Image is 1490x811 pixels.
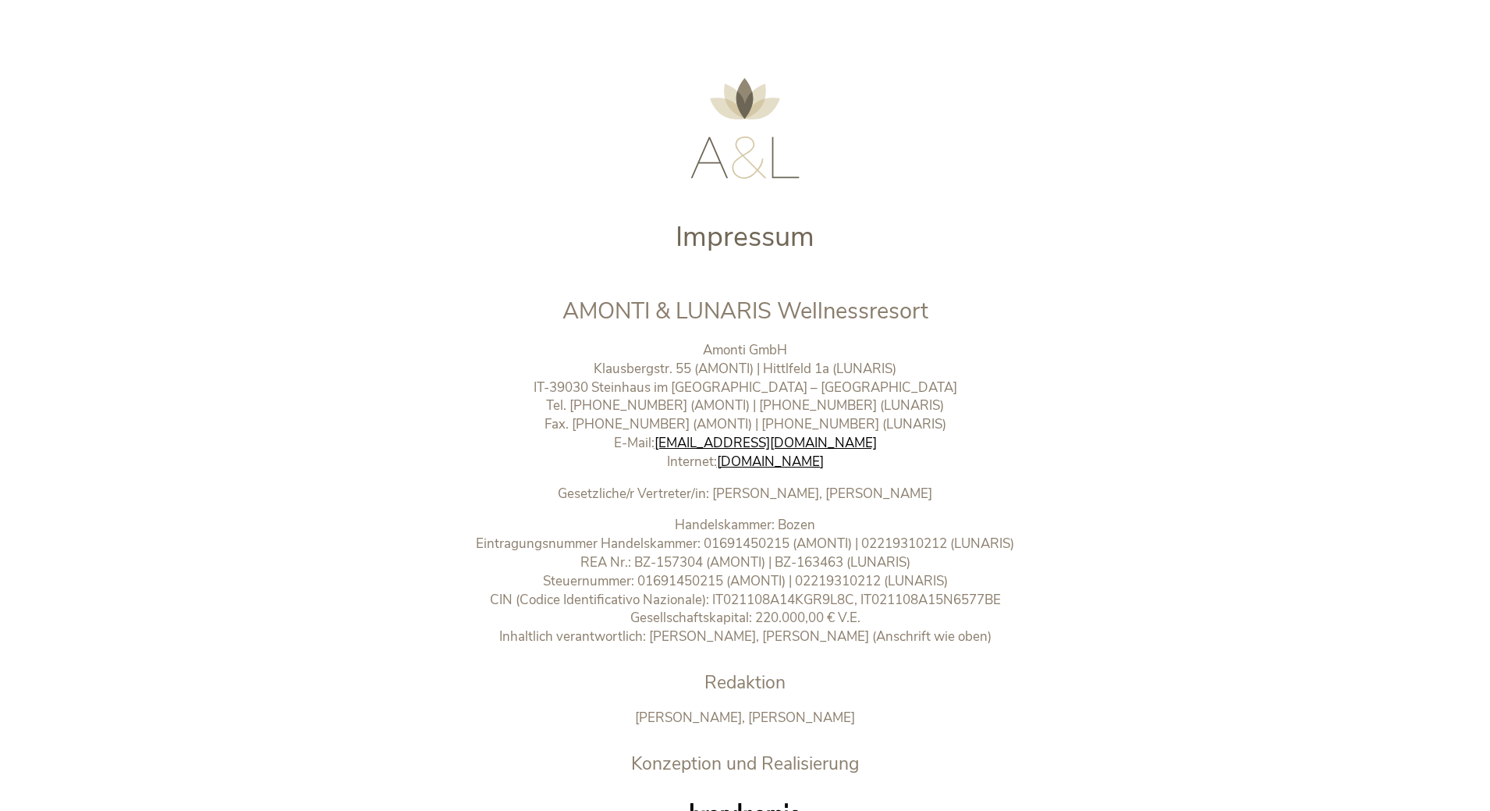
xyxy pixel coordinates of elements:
span: AMONTI & LUNARIS Wellnessresort [562,296,928,326]
img: AMONTI & LUNARIS Wellnessresort [690,78,800,179]
p: Amonti GmbH Klausbergstr. 55 (AMONTI) | Hittlfeld 1a (LUNARIS) IT-39030 Steinhaus im [GEOGRAPHIC_... [420,341,1071,471]
a: [DOMAIN_NAME] [717,453,824,471]
a: [EMAIL_ADDRESS][DOMAIN_NAME] [655,434,877,452]
p: [PERSON_NAME], [PERSON_NAME] [420,709,1071,727]
b: Gesetzliche/r Vertreter/in: [PERSON_NAME], [PERSON_NAME] [558,485,932,503]
span: Redaktion [704,670,786,695]
span: Konzeption und Realisierung [631,752,859,776]
span: Impressum [676,218,814,256]
p: Handelskammer: Bozen Eintragungsnummer Handelskammer: 01691450215 (AMONTI) | 02219310212 (LUNARIS... [420,516,1071,646]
